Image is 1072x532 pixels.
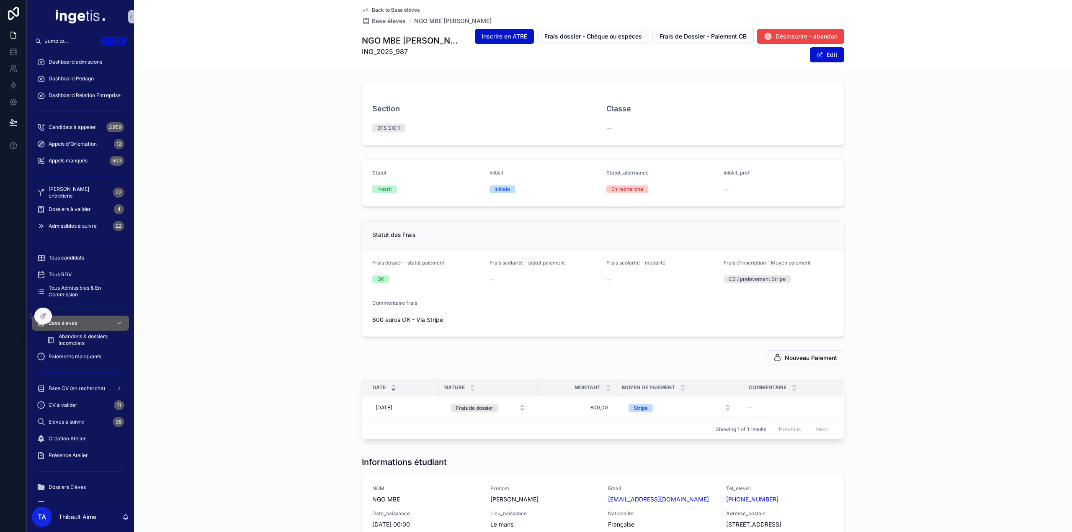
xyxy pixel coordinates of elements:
[726,485,834,492] span: Tel_eleve1
[114,139,124,149] div: 12
[118,38,125,44] span: K
[482,32,527,41] span: Inscrire en ATRE
[32,316,129,331] a: Base élèves
[606,103,631,114] h3: Classe
[810,47,844,62] button: Edit
[45,38,98,44] span: Jump to...
[726,495,778,504] a: [PHONE_NUMBER]
[716,426,766,433] span: Showing 1 of 1 results
[456,404,493,412] div: Frais de dossier
[490,260,565,266] span: Frais scolarité - statut paiement
[608,520,716,529] span: Française
[32,218,129,234] a: Admissibles à suivre22
[114,204,124,214] div: 4
[49,419,84,425] span: Elèves à suivre
[611,185,643,193] div: En recherche
[444,400,532,415] button: Select Button
[372,7,420,13] span: Back to Base élèves
[372,103,400,114] h3: Section
[372,510,480,517] span: Date_naissance
[32,88,129,103] a: Dashboard Relation Entreprise
[372,520,480,529] span: [DATE] 00:00
[32,250,129,265] a: Tous candidats
[59,513,96,521] p: Thibault Aime
[101,37,116,45] span: Ctrl
[622,384,675,391] span: Moyen de paiement
[724,260,811,266] span: Frais d'inscription - Moyen paiement
[32,414,129,429] a: Elèves à suivre38
[490,510,598,517] span: Lieu_naissance
[32,120,129,135] a: Candidats à appeler2 959
[32,431,129,446] a: Création Atelier
[38,512,46,522] span: TA
[32,136,129,152] a: Appels d'Orientation12
[372,495,480,504] span: NGO MBE
[546,404,608,411] span: 600,00
[606,124,611,133] span: --
[372,485,480,492] span: NOM
[376,404,392,411] span: [DATE]
[49,75,94,82] span: Dashboard Pedago
[622,400,738,415] button: Select Button
[749,384,786,391] span: Commentaire
[32,202,129,217] a: Dossiers à valider4
[49,320,77,326] span: Base élèves
[49,501,84,507] span: Archive Elèves
[49,452,88,459] span: Présence Atelier
[490,495,598,504] span: [PERSON_NAME]
[372,260,444,266] span: Frais dossier - statut paiement
[537,29,649,44] button: Frais dossier - Chèque ou espèces
[49,92,121,99] span: Dashboard Relation Entreprise
[32,54,129,69] a: Dashboard admissions
[776,32,837,41] span: Désinscrire - abandon
[49,484,86,491] span: Dossiers Elèves
[377,124,400,132] div: BTS SIO 1
[757,29,844,44] button: Désinscrire - abandon
[414,17,492,25] span: NGO MBE [PERSON_NAME]
[608,485,716,492] span: Email
[49,285,121,298] span: Tous Admissibles & En Commission
[652,29,754,44] button: Frais de Dossier - Paiement CB
[575,384,600,391] span: Montant
[608,510,716,517] span: Nationalite
[726,520,834,529] span: [STREET_ADDRESS]
[372,17,406,25] span: Base élèves
[372,170,387,176] span: Statut
[372,300,417,306] span: Commentaire frais
[377,185,392,193] div: Inscrit
[490,520,598,529] span: Le mans
[49,402,77,409] span: CV à valider
[49,141,97,147] span: Appels d'Orientation
[32,480,129,495] a: Dossiers Elèves
[32,185,129,200] a: [PERSON_NAME] entretiens22
[444,384,465,391] span: Nature
[724,170,750,176] span: InitAlt_pref
[747,404,752,411] div: --
[27,49,134,502] div: scrollable content
[606,170,649,176] span: Statut_alternance
[59,333,121,347] span: Abandons & dossiers incomplets
[32,496,129,511] a: Archive Elèves
[56,10,105,23] img: App logo
[49,157,88,164] span: Appels manqués
[660,32,747,41] span: Frais de Dossier - Paiement CB
[475,29,534,44] button: Inscrire en ATRE
[724,185,729,194] span: --
[766,350,844,365] button: Nouveau Paiement
[32,71,129,86] a: Dashboard Pedago
[495,185,510,193] div: Initiale
[113,221,124,231] div: 22
[362,35,463,46] h1: NGO MBE [PERSON_NAME]
[372,316,483,324] span: 600 euros OK - Via Stripe
[544,32,642,41] span: Frais dossier - Chèque ou espèces
[606,275,611,284] span: --
[49,206,91,213] span: Dossiers à valider
[726,510,834,517] span: Adresse_postale
[372,231,415,238] span: Statut des Frais
[362,456,447,468] h1: Informations étudiant
[729,275,786,283] div: CB / prelevement Stripe
[49,385,105,392] span: Base CV (en recherche)
[49,271,72,278] span: Tous RDV
[32,448,129,463] a: Présence Atelier
[377,275,384,283] div: OK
